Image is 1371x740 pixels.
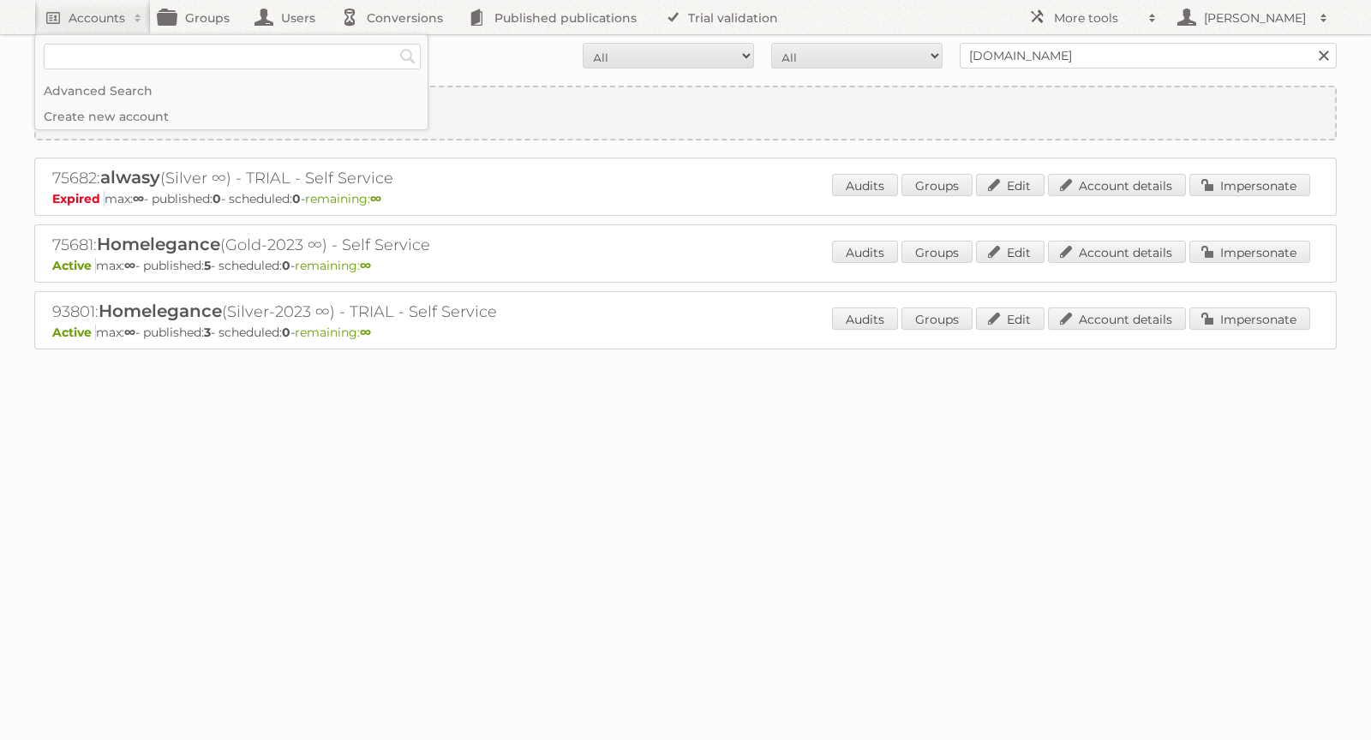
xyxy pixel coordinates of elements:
[52,325,1319,340] p: max: - published: - scheduled: -
[832,241,898,263] a: Audits
[1048,174,1186,196] a: Account details
[1054,9,1140,27] h2: More tools
[36,87,1335,139] a: Create new account
[69,9,125,27] h2: Accounts
[1189,307,1310,330] a: Impersonate
[99,301,222,321] span: Homelegance
[901,241,973,263] a: Groups
[305,191,381,206] span: remaining:
[213,191,221,206] strong: 0
[52,191,1319,206] p: max: - published: - scheduled: -
[282,325,290,340] strong: 0
[52,191,105,206] span: Expired
[35,104,428,129] a: Create new account
[901,307,973,330] a: Groups
[360,325,371,340] strong: ∞
[976,174,1045,196] a: Edit
[52,301,652,323] h2: 93801: (Silver-2023 ∞) - TRIAL - Self Service
[295,325,371,340] span: remaining:
[901,174,973,196] a: Groups
[52,258,1319,273] p: max: - published: - scheduled: -
[97,234,220,254] span: Homelegance
[100,167,160,188] span: alwasy
[370,191,381,206] strong: ∞
[976,241,1045,263] a: Edit
[52,167,652,189] h2: 75682: (Silver ∞) - TRIAL - Self Service
[292,191,301,206] strong: 0
[1200,9,1311,27] h2: [PERSON_NAME]
[1189,174,1310,196] a: Impersonate
[282,258,290,273] strong: 0
[1189,241,1310,263] a: Impersonate
[133,191,144,206] strong: ∞
[360,258,371,273] strong: ∞
[295,258,371,273] span: remaining:
[124,325,135,340] strong: ∞
[1048,241,1186,263] a: Account details
[52,234,652,256] h2: 75681: (Gold-2023 ∞) - Self Service
[204,258,211,273] strong: 5
[52,325,96,340] span: Active
[124,258,135,273] strong: ∞
[204,325,211,340] strong: 3
[52,258,96,273] span: Active
[35,78,428,104] a: Advanced Search
[395,44,421,69] input: Search
[832,307,898,330] a: Audits
[976,307,1045,330] a: Edit
[832,174,898,196] a: Audits
[1048,307,1186,330] a: Account details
